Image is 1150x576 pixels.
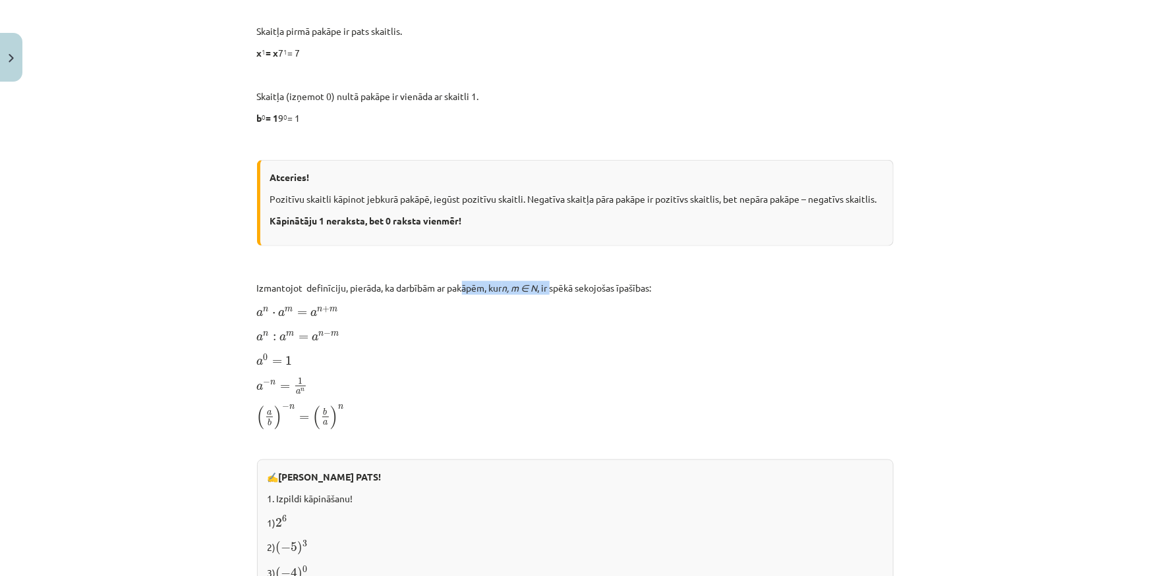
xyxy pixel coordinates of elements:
span: a [278,310,285,317]
span: = [299,415,309,421]
span: n [318,332,324,336]
span: 6 [283,515,287,522]
em: n, m ∈ N [502,282,538,294]
span: ) [330,406,338,429]
span: m [285,307,293,312]
span: : [273,334,276,341]
sup: 0 [262,112,266,122]
span: a [279,334,286,341]
span: b [268,419,272,427]
span: a [312,334,318,341]
span: ⋅ [272,312,275,316]
span: a [267,411,272,415]
span: m [330,307,337,312]
p: Skaitļa pirmā pakāpe ir pats skaitlis. [257,24,894,38]
sup: 1 [284,47,288,57]
b: = 1 [266,112,279,124]
span: m [331,332,339,336]
strong: Kāpinātāju 1 neraksta, bet 0 raksta vienmēr! [270,215,462,226]
span: n [271,381,276,386]
span: a [257,359,264,365]
p: Skaitļa (izņemot 0) nultā pakāpe ir vienāda ar skaitli 1. [257,90,894,103]
span: 0 [303,566,308,573]
span: a [310,310,317,317]
span: 2 [276,518,283,527]
span: + [322,306,330,313]
p: 7 = 7 [257,46,894,60]
span: ( [312,406,320,429]
b: b [257,112,262,124]
sup: 1 [262,47,266,57]
span: = [297,311,307,316]
span: − [282,404,289,410]
span: n [264,332,269,336]
span: ) [274,406,282,429]
span: ) [298,541,303,555]
span: a [257,384,264,390]
b: x [257,47,262,59]
sup: 0 [284,112,288,122]
span: − [281,543,291,552]
p: 1. Izpildi kāpināšanu! [268,492,883,506]
img: icon-close-lesson-0947bae3869378f0d4975bcd49f059093ad1ed9edebbc8119c70593378902aed.svg [9,54,14,63]
span: m [286,332,294,336]
span: − [264,379,271,386]
span: a [257,310,264,317]
b: Atceries! [270,171,310,183]
span: n [289,405,295,409]
span: 0 [264,354,268,361]
p: 1) [268,513,883,530]
p: 9 = 1 [257,111,894,125]
span: 3 [303,540,308,547]
b: = x [266,47,279,59]
span: 5 [291,542,298,552]
span: 1 [285,356,292,365]
p: Izmantojot definīciju, pierāda, ka darbībām ar pakāpēm, kur , ir spēkā sekojošas īpašības: [257,281,894,295]
span: 1 [298,378,302,384]
span: n [264,307,269,312]
span: n [317,307,322,312]
span: a [323,421,328,425]
p: ✍️ [268,470,883,484]
span: ( [257,406,265,429]
span: ( [276,541,281,555]
span: a [257,334,264,341]
p: 2) [268,538,883,556]
span: a [296,390,301,394]
b: [PERSON_NAME] PATS! [279,471,382,483]
span: n [301,388,304,392]
span: n [338,405,343,409]
p: Pozitīvu skaitli kāpinot jebkurā pakāpē, iegūst pozitīvu skaitli. Negatīva skaitļa pāra pakāpe ir... [270,192,883,206]
span: = [272,359,282,365]
span: − [324,330,331,337]
span: b [324,408,328,415]
span: = [280,384,290,390]
span: = [299,335,308,340]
